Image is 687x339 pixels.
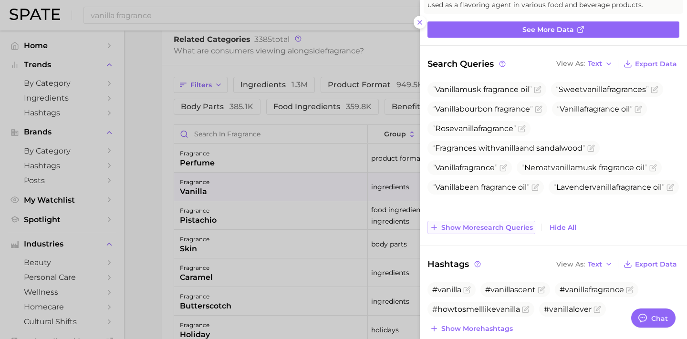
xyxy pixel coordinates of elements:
[560,285,624,294] span: #vanillafragrance
[432,85,532,94] span: musk fragrance oil
[635,260,677,268] span: Export Data
[554,258,615,270] button: View AsText
[427,57,507,71] span: Search Queries
[593,306,601,313] button: Flag as miscategorized or irrelevant
[621,57,679,71] button: Export Data
[554,58,615,70] button: View AsText
[557,104,633,113] span: fragrance oil
[500,164,507,172] button: Flag as miscategorized or irrelevant
[550,224,576,232] span: Hide All
[427,221,535,234] button: Show moresearch queries
[587,144,595,152] button: Flag as miscategorized or irrelevant
[556,85,649,94] span: Sweet fragrances
[485,285,536,294] span: #vanillascent
[556,262,585,267] span: View As
[432,305,520,314] span: #howtosmelllikevanilla
[435,85,459,94] span: Vanilla
[588,61,602,66] span: Text
[535,105,542,113] button: Flag as miscategorized or irrelevant
[518,125,526,133] button: Flag as miscategorized or irrelevant
[551,163,575,172] span: vanilla
[521,163,647,172] span: Nemat musk fragrance oil
[534,86,541,93] button: Flag as miscategorized or irrelevant
[556,61,585,66] span: View As
[592,183,616,192] span: vanilla
[621,257,679,271] button: Export Data
[649,164,657,172] button: Flag as miscategorized or irrelevant
[432,104,533,113] span: bourbon fragrance
[651,86,658,93] button: Flag as miscategorized or irrelevant
[441,224,533,232] span: Show more search queries
[427,21,679,38] a: See more data
[626,286,634,294] button: Flag as miscategorized or irrelevant
[496,144,520,153] span: vanilla
[531,184,539,191] button: Flag as miscategorized or irrelevant
[427,322,515,335] button: Show morehashtags
[522,306,530,313] button: Flag as miscategorized or irrelevant
[544,305,592,314] span: #vanillalover
[435,104,459,113] span: Vanilla
[441,325,513,333] span: Show more hashtags
[547,221,579,234] button: Hide All
[583,85,607,94] span: vanilla
[435,163,459,172] span: Vanilla
[435,183,459,192] span: Vanilla
[432,285,461,294] span: #vanilla
[538,286,545,294] button: Flag as miscategorized or irrelevant
[553,183,665,192] span: Lavender fragrance oil
[454,124,478,133] span: vanilla
[560,104,584,113] span: Vanilla
[427,257,482,271] span: Hashtags
[432,124,516,133] span: Rose fragrance
[522,26,574,34] span: See more data
[588,262,602,267] span: Text
[432,144,585,153] span: Fragrances with and sandalwood
[432,183,530,192] span: bean fragrance oil
[463,286,471,294] button: Flag as miscategorized or irrelevant
[635,60,677,68] span: Export Data
[666,184,674,191] button: Flag as miscategorized or irrelevant
[635,105,642,113] button: Flag as miscategorized or irrelevant
[432,163,498,172] span: fragrance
